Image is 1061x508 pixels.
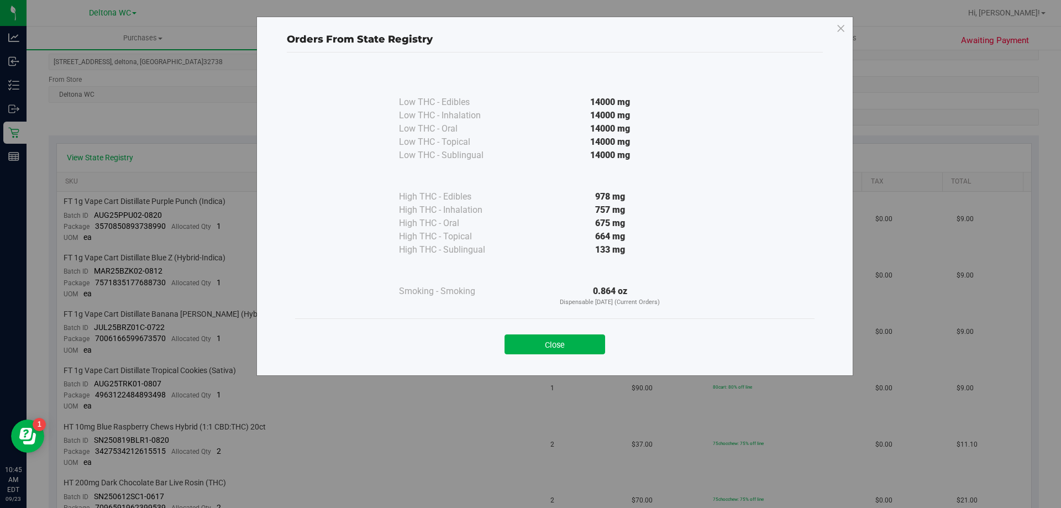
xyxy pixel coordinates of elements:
[399,203,510,217] div: High THC - Inhalation
[510,203,711,217] div: 757 mg
[399,149,510,162] div: Low THC - Sublingual
[399,122,510,135] div: Low THC - Oral
[510,109,711,122] div: 14000 mg
[399,109,510,122] div: Low THC - Inhalation
[11,420,44,453] iframe: Resource center
[33,418,46,431] iframe: Resource center unread badge
[287,33,433,45] span: Orders From State Registry
[505,334,605,354] button: Close
[399,96,510,109] div: Low THC - Edibles
[510,298,711,307] p: Dispensable [DATE] (Current Orders)
[510,190,711,203] div: 978 mg
[399,243,510,256] div: High THC - Sublingual
[510,230,711,243] div: 664 mg
[399,135,510,149] div: Low THC - Topical
[399,190,510,203] div: High THC - Edibles
[510,217,711,230] div: 675 mg
[510,243,711,256] div: 133 mg
[510,135,711,149] div: 14000 mg
[399,217,510,230] div: High THC - Oral
[399,285,510,298] div: Smoking - Smoking
[510,122,711,135] div: 14000 mg
[399,230,510,243] div: High THC - Topical
[510,149,711,162] div: 14000 mg
[510,285,711,307] div: 0.864 oz
[510,96,711,109] div: 14000 mg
